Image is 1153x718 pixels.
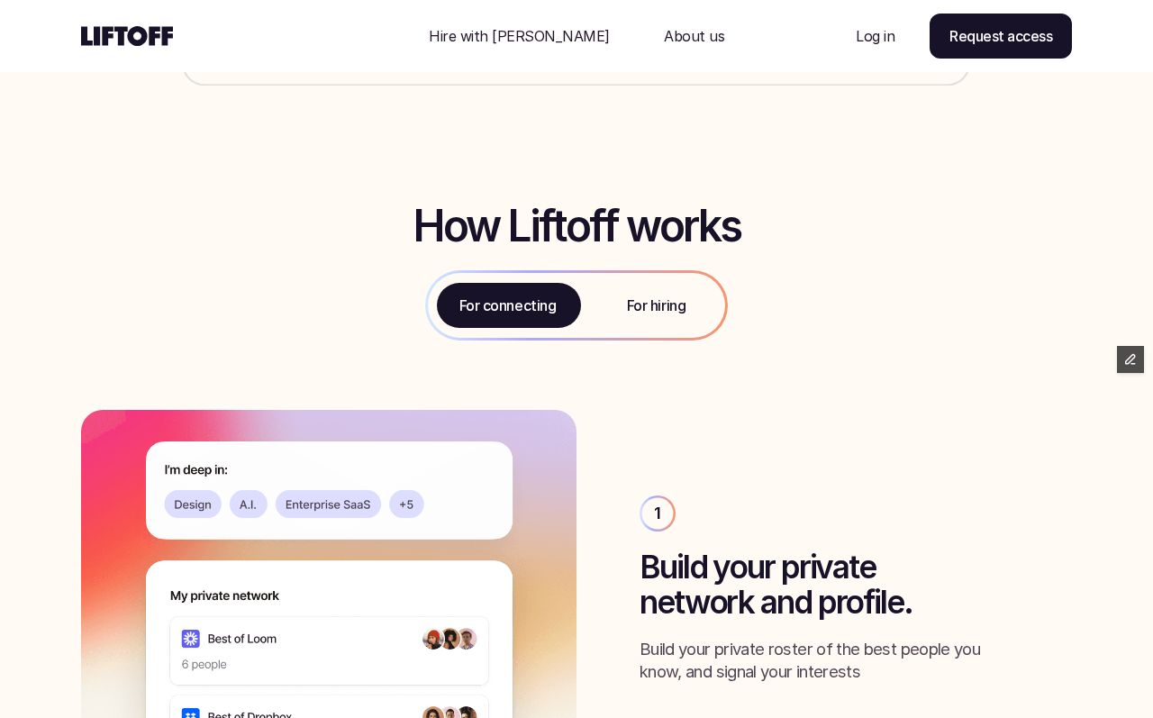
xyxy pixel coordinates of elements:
[949,25,1052,47] p: Request access
[627,295,685,316] p: For hiring
[834,14,916,58] a: Nav Link
[459,295,556,316] p: For connecting
[654,502,660,525] p: 1
[856,25,894,47] p: Log in
[407,14,631,58] a: Nav Link
[429,25,610,47] p: Hire with [PERSON_NAME]
[640,638,985,685] p: Build your private roster of the best people you know, and signal your interests
[664,25,724,47] p: About us
[413,203,740,250] h2: How Liftoff works
[930,14,1072,59] a: Request access
[1117,346,1144,373] button: Edit Framer Content
[642,14,746,58] a: Nav Link
[640,550,1072,619] h3: Build your private network and profile.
